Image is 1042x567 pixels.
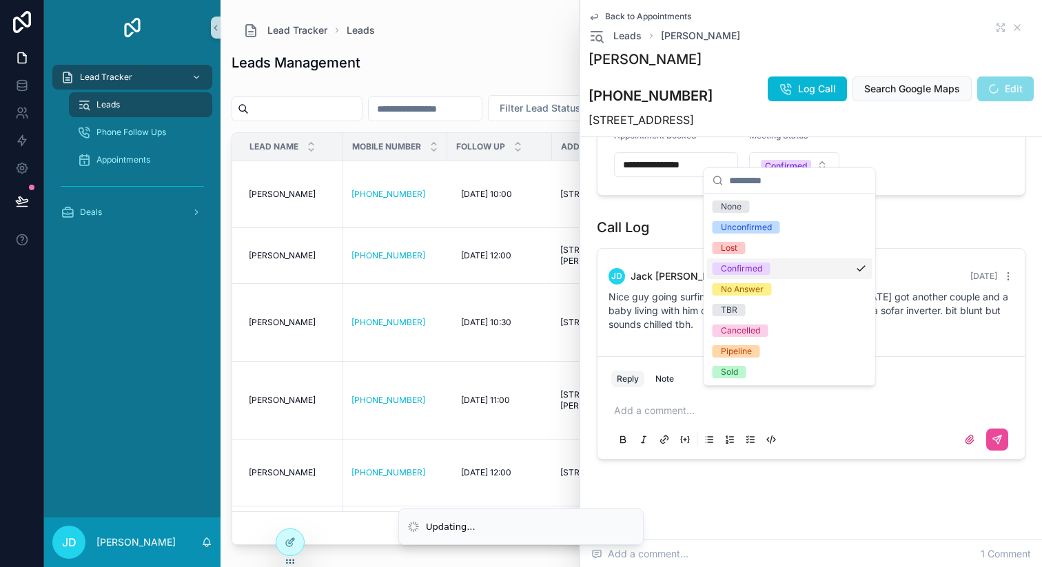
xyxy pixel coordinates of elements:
div: Confirmed [765,160,807,172]
div: Pipeline [721,345,752,358]
span: [DATE] [970,271,997,281]
div: No Answer [721,283,764,296]
a: [DATE] 10:00 [456,183,544,205]
button: Search Google Maps [852,76,972,101]
span: Back to Appointments [605,11,691,22]
span: [DATE] 10:30 [461,317,511,328]
h1: Call Log [597,218,649,237]
span: [PERSON_NAME] [249,250,316,261]
a: [STREET_ADDRESS][PERSON_NAME] [560,245,662,267]
h3: [PHONE_NUMBER] [589,85,713,106]
a: [STREET_ADDRESS] [560,189,662,200]
p: [PERSON_NAME] [96,535,176,549]
span: [DATE] 12:00 [461,467,511,478]
span: [PERSON_NAME] [249,317,316,328]
div: None [721,200,742,213]
div: Cancelled [721,324,760,337]
a: Leads [347,23,375,37]
span: Phone Follow Ups [96,127,166,138]
h1: [PERSON_NAME] [589,50,713,69]
a: Appointments [69,147,212,172]
button: Log Call [768,76,847,101]
a: [PERSON_NAME] [249,395,335,406]
a: [DATE] 10:30 [456,311,544,333]
span: [PERSON_NAME] [249,467,316,478]
div: Sold [721,366,738,378]
span: Follow Up [456,141,505,152]
a: [PHONE_NUMBER] [351,250,439,261]
span: JD [62,534,76,550]
span: [DATE] 10:00 [461,189,512,200]
a: [PERSON_NAME] [249,317,335,328]
div: Confirmed [721,262,762,275]
span: [PERSON_NAME] [249,395,316,406]
a: [PHONE_NUMBER] [351,250,425,261]
span: Filter Lead Status [500,101,581,115]
span: Lead Tracker [80,72,132,83]
span: [DATE] 11:00 [461,395,510,406]
a: [DATE] 12:00 [456,245,544,267]
a: [PERSON_NAME] [661,29,740,43]
button: Select Button [488,95,609,121]
a: Lead Tracker [52,65,212,90]
a: [PHONE_NUMBER] [351,395,425,406]
a: [PHONE_NUMBER] [351,467,439,478]
span: Appointments [96,154,150,165]
button: Note [650,371,680,387]
div: scrollable content [44,55,221,243]
h4: [STREET_ADDRESS] [589,112,713,128]
span: Nice guy going surfing [DATE]-[DATE] so booked in for [DATE] got another couple and a baby living... [609,291,1008,330]
span: 1 Comment [981,547,1031,561]
span: [DATE] 12:00 [461,250,511,261]
span: Log Call [798,82,836,96]
span: [STREET_ADDRESS] [560,189,640,200]
a: [PHONE_NUMBER] [351,317,439,328]
span: Deals [80,207,102,218]
span: [STREET_ADDRESS] [560,467,640,478]
a: [STREET_ADDRESS][PERSON_NAME] [560,389,662,411]
span: [PERSON_NAME] [249,189,316,200]
a: Back to Appointments [589,11,691,22]
span: Leads [613,29,642,43]
a: Phone Follow Ups [69,120,212,145]
span: JD [611,271,622,282]
span: Mobile Number [352,141,421,152]
a: [PERSON_NAME] [249,250,335,261]
a: [PHONE_NUMBER] [351,317,425,328]
span: Jack [PERSON_NAME] [631,269,735,283]
span: Lead Name [249,141,298,152]
a: [PHONE_NUMBER] [351,467,425,478]
a: Deals [52,200,212,225]
span: Lead Tracker [267,23,327,37]
a: Lead Tracker [243,22,327,39]
a: [PERSON_NAME] [249,467,335,478]
a: [DATE] 12:00 [456,462,544,484]
a: [DATE] 11:00 [456,389,544,411]
a: [PHONE_NUMBER] [351,189,439,200]
div: TBR [721,304,737,316]
a: [STREET_ADDRESS] [560,467,662,478]
span: Address [561,141,601,152]
a: [PHONE_NUMBER] [351,395,439,406]
img: App logo [121,17,143,39]
a: [STREET_ADDRESS] [560,317,662,328]
div: Note [655,373,674,384]
div: Unconfirmed [721,221,772,234]
div: Lost [721,242,737,254]
a: Leads [69,92,212,117]
span: Leads [96,99,120,110]
span: [STREET_ADDRESS] [560,317,640,328]
span: Add a comment... [591,547,688,561]
div: Suggestions [704,194,875,385]
a: Leads [589,28,642,44]
div: Updating... [426,520,476,534]
button: Select Button [749,152,839,178]
a: [PHONE_NUMBER] [351,189,425,200]
button: Reply [611,371,644,387]
h1: Leads Management [232,53,360,72]
span: Search Google Maps [864,82,960,96]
